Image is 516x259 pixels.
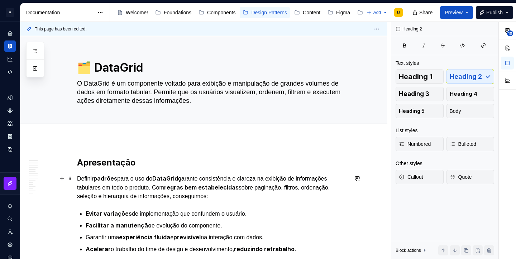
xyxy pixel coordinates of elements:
[486,9,503,16] span: Publish
[1,5,19,20] button: U
[303,9,320,16] div: Content
[396,104,444,118] button: Heading 5
[86,222,152,229] strong: Facilitar a manutenção
[251,9,287,16] div: Design Patterns
[399,90,429,97] span: Heading 3
[325,7,353,18] a: Figma
[440,6,473,19] button: Preview
[396,59,419,67] div: Text styles
[4,239,16,250] a: Settings
[446,137,494,151] button: Bulleted
[4,213,16,225] button: Search ⌘K
[450,173,472,181] span: Quote
[76,78,347,106] textarea: O DataGrid é um componente voltado para exibição e manipulação de grandes volumes de dados em for...
[152,7,194,18] a: Foundations
[234,245,295,253] strong: reduzindo retrabalho
[476,6,513,19] button: Publish
[114,5,363,20] div: Page tree
[86,245,348,254] p: o trabalho do time de design e desenvolvimento, .
[4,226,16,238] a: Invite team
[4,92,16,104] a: Design tokens
[94,175,117,182] strong: padrões
[450,90,477,97] span: Heading 4
[86,209,348,218] p: de implementação que confundem o usuário.
[450,107,461,115] span: Body
[419,9,433,16] span: Share
[396,245,427,255] div: Block actions
[26,9,94,16] div: Documentation
[86,245,111,253] strong: Acelerar
[396,87,444,101] button: Heading 3
[6,8,14,17] div: U
[399,173,423,181] span: Callout
[35,26,87,32] span: This page has been edited.
[446,170,494,184] button: Quote
[152,175,178,182] strong: DataGrid
[450,140,477,148] span: Bulleted
[173,234,201,241] strong: previsível
[445,9,463,16] span: Preview
[446,87,494,101] button: Heading 4
[397,10,400,15] div: U
[164,9,191,16] div: Foundations
[399,73,433,80] span: Heading 1
[164,184,239,191] strong: regras bem estabelecidas
[240,7,290,18] a: Design Patterns
[399,107,425,115] span: Heading 5
[86,233,348,242] p: Garantir uma e na interação com dados.
[4,28,16,39] a: Home
[126,9,148,16] div: Welcome!
[4,66,16,78] a: Code automation
[396,137,444,151] button: Numbered
[114,7,151,18] a: Welcome!
[76,59,347,76] textarea: 🗂️ DataGrid
[507,30,513,36] span: 10
[196,7,238,18] a: Components
[86,210,132,217] strong: Evitar variações
[291,7,323,18] a: Content
[373,10,381,15] span: Add
[77,174,348,201] p: Definir para o uso do garante consistência e clareza na exibição de informações tabulares em todo...
[4,118,16,129] a: Assets
[396,127,417,134] div: List styles
[86,221,348,230] p: e evolução do componente.
[354,7,393,18] a: Changelog
[4,200,16,212] button: Notifications
[446,104,494,118] button: Body
[77,157,348,168] h2: Apresentação
[4,144,16,155] a: Data sources
[409,6,437,19] button: Share
[207,9,235,16] div: Components
[119,234,170,241] strong: experiência fluida
[396,170,444,184] button: Callout
[4,131,16,142] a: Storybook stories
[396,160,422,167] div: Other styles
[4,40,16,52] a: Documentation
[4,105,16,116] a: Components
[336,9,350,16] div: Figma
[396,69,444,84] button: Heading 1
[399,140,431,148] span: Numbered
[396,248,421,253] div: Block actions
[4,53,16,65] a: Analytics
[364,8,390,18] button: Add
